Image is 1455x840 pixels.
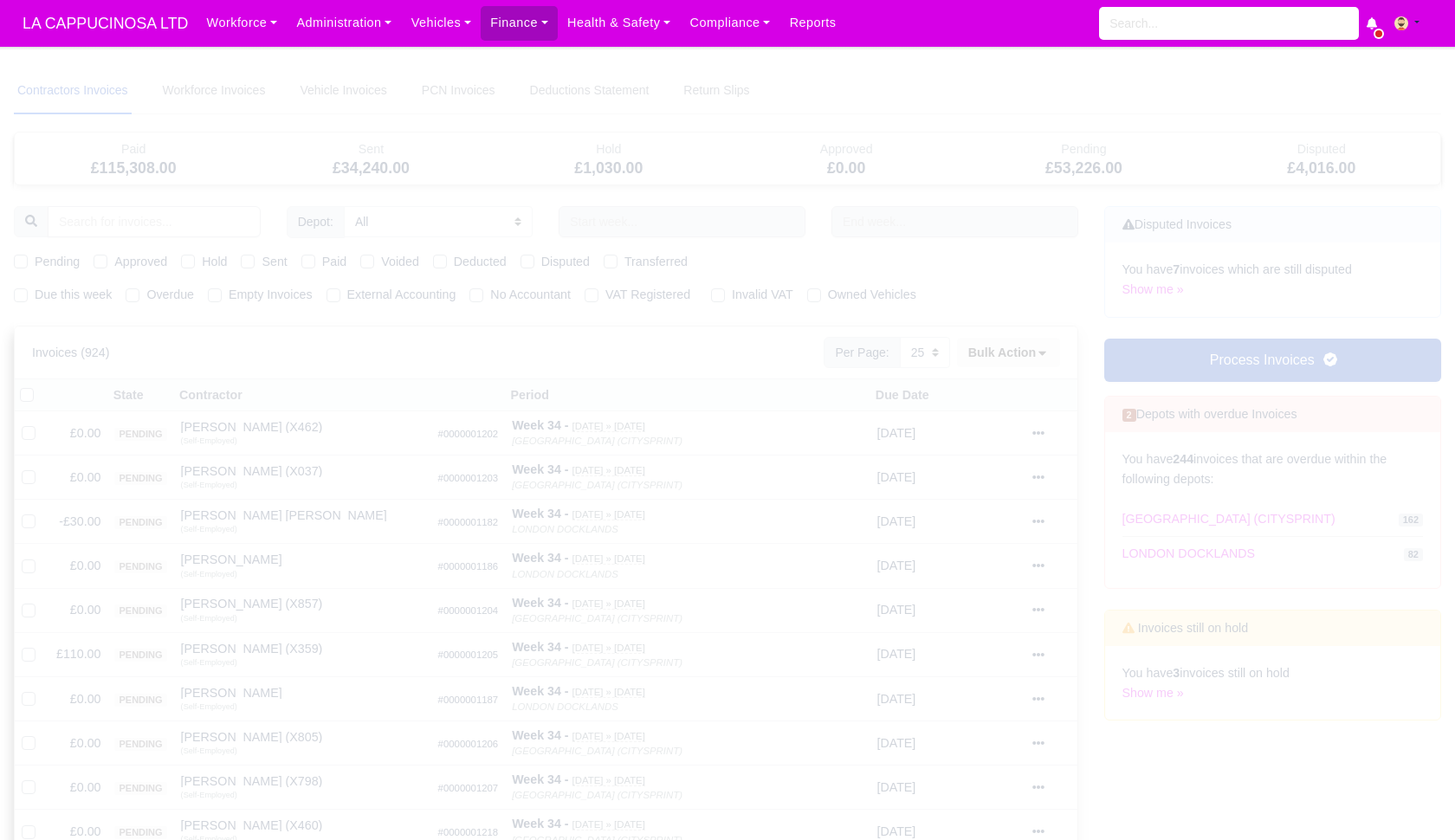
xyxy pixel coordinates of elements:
span: LA CAPPUCINOSA LTD [14,6,197,41]
a: Compliance [680,6,779,40]
a: Workforce [197,6,287,40]
a: Finance [481,6,558,40]
input: Search... [1099,7,1359,40]
a: Administration [287,6,401,40]
a: Vehicles [401,6,481,40]
a: Reports [779,6,845,40]
a: LA CAPPUCINOSA LTD [14,7,197,41]
a: Health & Safety [558,6,681,40]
